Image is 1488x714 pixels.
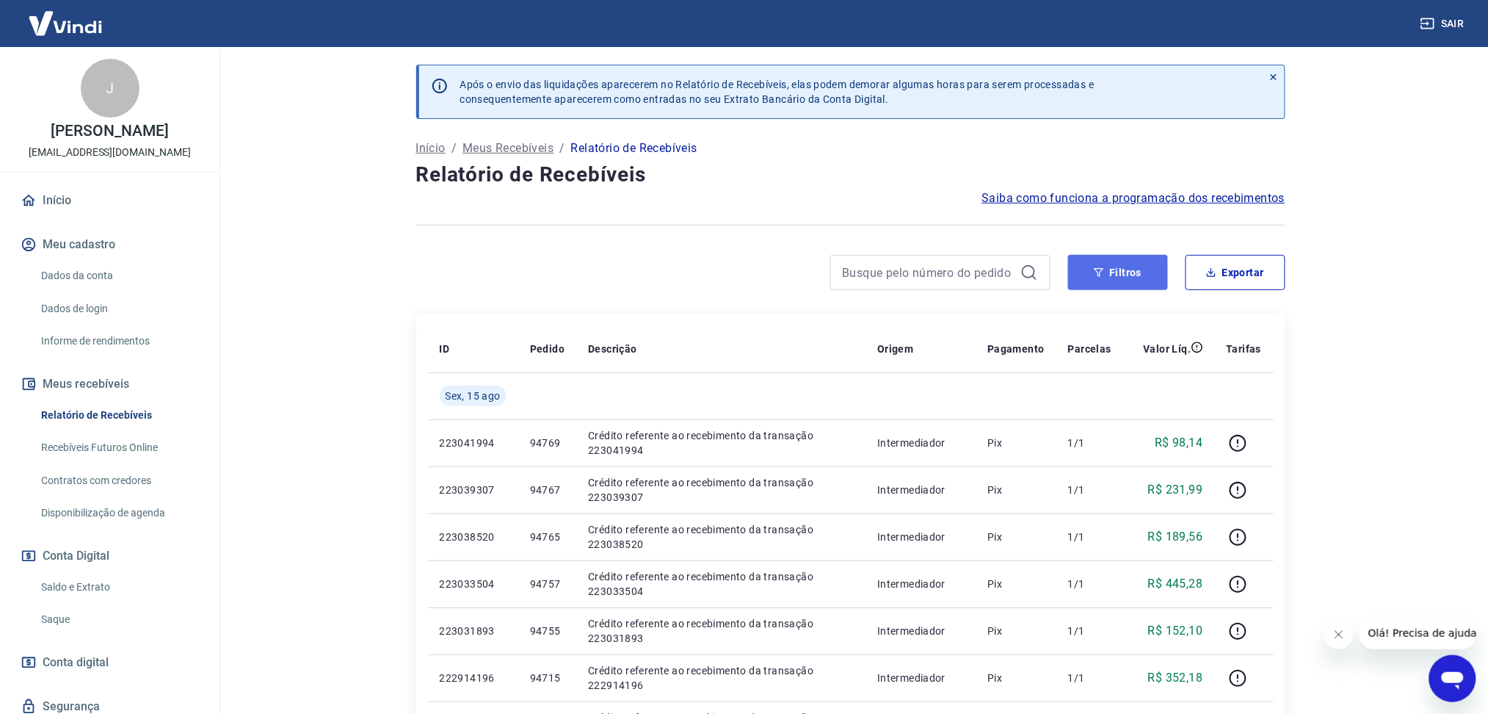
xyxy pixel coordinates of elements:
[588,522,854,552] p: Crédito referente ao recebimento da transação 223038520
[440,530,507,544] p: 223038520
[1148,528,1203,546] p: R$ 189,56
[440,577,507,591] p: 223033504
[35,433,202,463] a: Recebíveis Futuros Online
[35,261,202,291] a: Dados da conta
[1068,671,1111,685] p: 1/1
[987,671,1045,685] p: Pix
[43,652,109,673] span: Conta digital
[440,436,507,450] p: 223041994
[462,140,554,157] a: Meus Recebíveis
[877,436,964,450] p: Intermediador
[81,59,139,118] div: J
[1068,483,1111,497] p: 1/1
[18,646,202,679] a: Conta digital
[18,1,113,46] img: Vindi
[987,342,1045,356] p: Pagamento
[18,368,202,400] button: Meus recebíveis
[1148,622,1203,640] p: R$ 152,10
[877,530,964,544] p: Intermediador
[877,577,964,591] p: Intermediador
[530,342,565,356] p: Pedido
[1155,434,1202,452] p: R$ 98,14
[1068,624,1111,638] p: 1/1
[35,326,202,356] a: Informe de rendimentos
[440,483,507,497] p: 223039307
[1148,669,1203,687] p: R$ 352,18
[451,140,457,157] p: /
[877,671,964,685] p: Intermediador
[35,294,202,324] a: Dados de login
[1144,342,1191,356] p: Valor Líq.
[440,342,450,356] p: ID
[18,540,202,572] button: Conta Digital
[559,140,565,157] p: /
[1148,575,1203,593] p: R$ 445,28
[460,77,1095,107] p: Após o envio das liquidações aparecerem no Relatório de Recebíveis, elas podem demorar algumas ho...
[982,190,1285,207] a: Saiba como funciona a programação dos recebimentos
[987,483,1045,497] p: Pix
[987,577,1045,591] p: Pix
[1418,10,1470,37] button: Sair
[530,483,565,497] p: 94767
[35,466,202,496] a: Contratos com credores
[1360,617,1476,649] iframe: Mensagem da empresa
[1068,436,1111,450] p: 1/1
[1429,655,1476,702] iframe: Botão para abrir a janela de mensagens
[530,530,565,544] p: 94765
[1324,620,1354,649] iframe: Fechar mensagem
[35,400,202,430] a: Relatório de Recebíveis
[29,145,191,160] p: [EMAIL_ADDRESS][DOMAIN_NAME]
[571,140,697,157] p: Relatório de Recebíveis
[416,140,446,157] a: Início
[440,624,507,638] p: 223031893
[1186,255,1285,290] button: Exportar
[588,663,854,693] p: Crédito referente ao recebimento da transação 222914196
[588,569,854,599] p: Crédito referente ao recebimento da transação 223033504
[51,123,168,139] p: [PERSON_NAME]
[35,498,202,528] a: Disponibilização de agenda
[588,428,854,458] p: Crédito referente ao recebimento da transação 223041994
[440,671,507,685] p: 222914196
[446,389,501,403] span: Sex, 15 ago
[987,530,1045,544] p: Pix
[588,475,854,505] p: Crédito referente ao recebimento da transação 223039307
[987,624,1045,638] p: Pix
[1068,255,1168,290] button: Filtros
[9,10,123,22] span: Olá! Precisa de ajuda?
[530,671,565,685] p: 94715
[35,572,202,602] a: Saldo e Extrato
[877,483,964,497] p: Intermediador
[530,624,565,638] p: 94755
[1068,342,1111,356] p: Parcelas
[1068,530,1111,544] p: 1/1
[1227,342,1262,356] p: Tarifas
[1068,577,1111,591] p: 1/1
[877,624,964,638] p: Intermediador
[18,228,202,261] button: Meu cadastro
[416,160,1285,190] h4: Relatório de Recebíveis
[877,342,913,356] p: Origem
[843,262,1015,284] input: Busque pelo número do pedido
[987,436,1045,450] p: Pix
[18,184,202,217] a: Início
[1148,481,1203,499] p: R$ 231,99
[588,616,854,646] p: Crédito referente ao recebimento da transação 223031893
[530,436,565,450] p: 94769
[530,577,565,591] p: 94757
[35,605,202,635] a: Saque
[588,342,637,356] p: Descrição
